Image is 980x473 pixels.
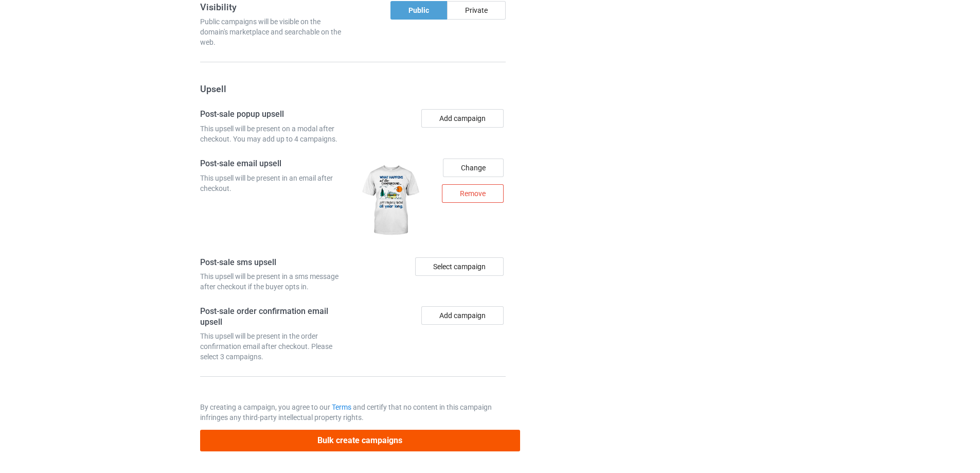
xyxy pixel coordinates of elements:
div: Public campaigns will be visible on the domain's marketplace and searchable on the web. [200,16,349,47]
a: Terms [332,403,351,411]
div: This upsell will be present in an email after checkout. [200,173,349,194]
button: Bulk create campaigns [200,430,520,451]
div: This upsell will be present in the order confirmation email after checkout. Please select 3 campa... [200,331,349,362]
button: Add campaign [421,306,504,325]
div: Change [443,159,504,177]
div: Select campaign [415,257,504,276]
div: This upsell will be present in a sms message after checkout if the buyer opts in. [200,271,349,292]
h4: Post-sale popup upsell [200,109,349,120]
h4: Post-sale sms upsell [200,257,349,268]
h3: Visibility [200,1,349,13]
p: By creating a campaign, you agree to our and certify that no content in this campaign infringes a... [200,402,506,423]
h4: Post-sale order confirmation email upsell [200,306,349,327]
div: This upsell will be present on a modal after checkout. You may add up to 4 campaigns. [200,124,349,144]
div: Private [447,1,506,20]
img: regular.jpg [357,159,424,243]
button: Add campaign [421,109,504,128]
h4: Post-sale email upsell [200,159,349,169]
div: Remove [442,184,504,203]
h3: Upsell [200,83,506,95]
div: Public [390,1,447,20]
